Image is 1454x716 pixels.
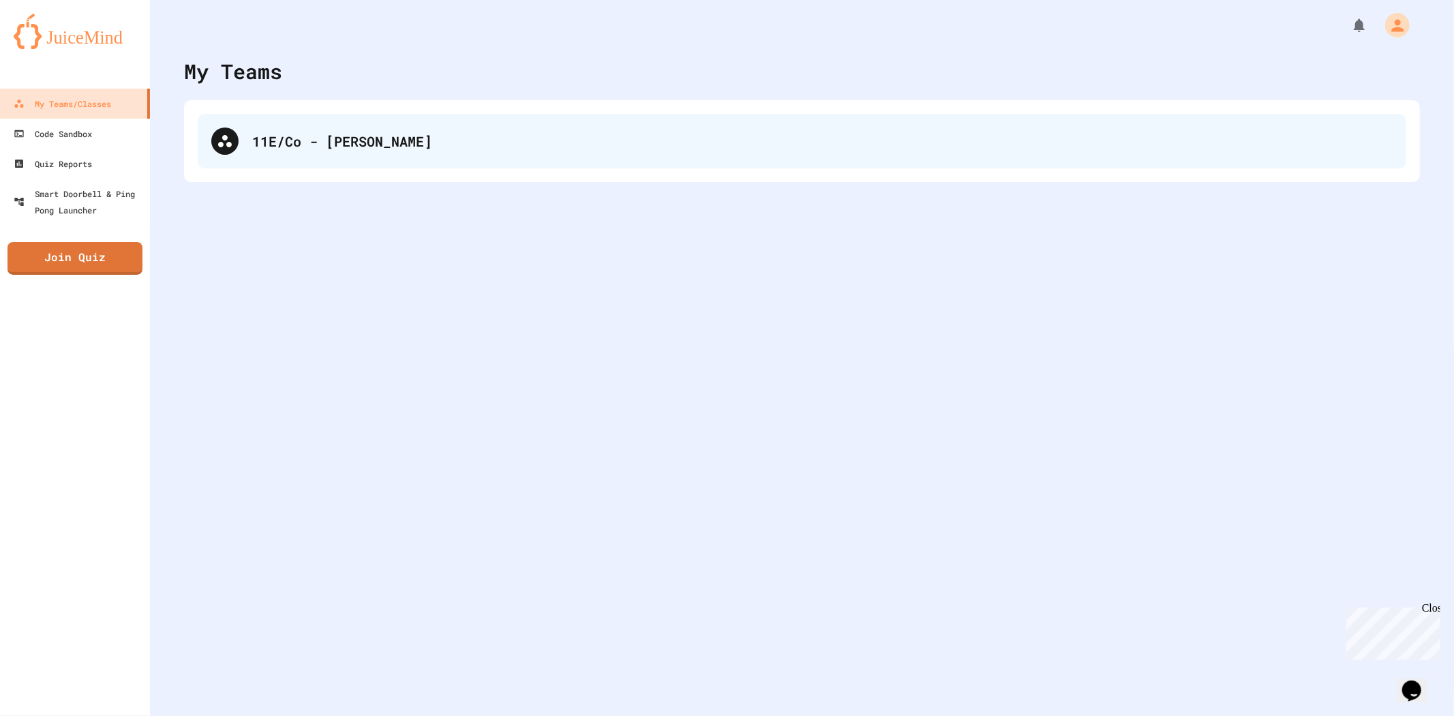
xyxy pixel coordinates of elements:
img: logo-orange.svg [14,14,136,49]
div: Smart Doorbell & Ping Pong Launcher [14,185,145,218]
div: Chat with us now!Close [5,5,94,87]
iframe: chat widget [1341,602,1440,660]
div: My Notifications [1326,14,1371,37]
div: My Teams/Classes [14,95,111,112]
a: Join Quiz [7,242,142,275]
div: My Teams [184,56,282,87]
div: My Account [1371,10,1413,41]
div: Quiz Reports [14,155,92,172]
div: 11E/Co - [PERSON_NAME] [198,114,1406,168]
div: 11E/Co - [PERSON_NAME] [252,131,1393,151]
div: Code Sandbox [14,125,92,142]
iframe: chat widget [1397,661,1440,702]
